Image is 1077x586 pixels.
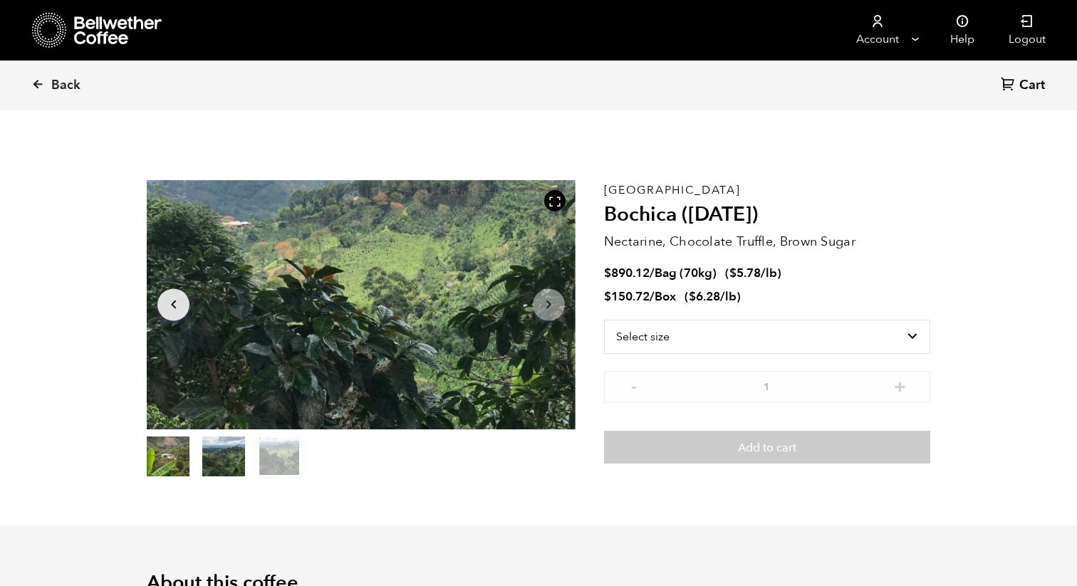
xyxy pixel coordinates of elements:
[891,378,909,392] button: +
[625,378,643,392] button: -
[650,288,655,305] span: /
[725,265,781,281] span: ( )
[604,265,650,281] bdi: 890.12
[604,288,650,305] bdi: 150.72
[655,265,717,281] span: Bag (70kg)
[655,288,676,305] span: Box
[604,431,930,464] button: Add to cart
[604,265,611,281] span: $
[604,288,611,305] span: $
[761,265,777,281] span: /lb
[604,203,930,227] h2: Bochica ([DATE])
[729,265,761,281] bdi: 5.78
[1019,77,1045,94] span: Cart
[604,232,930,251] p: Nectarine, Chocolate Truffle, Brown Sugar
[1001,76,1049,95] a: Cart
[51,77,80,94] span: Back
[689,288,696,305] span: $
[685,288,741,305] span: ( )
[650,265,655,281] span: /
[720,288,737,305] span: /lb
[729,265,737,281] span: $
[689,288,720,305] bdi: 6.28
